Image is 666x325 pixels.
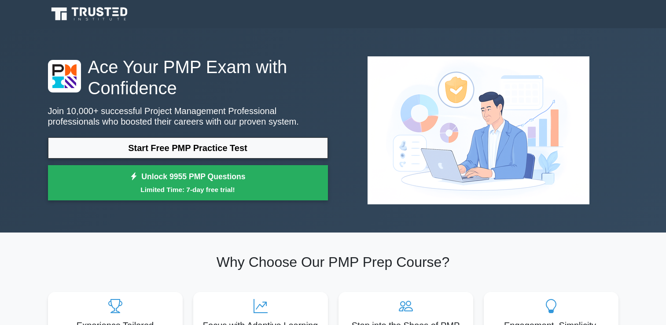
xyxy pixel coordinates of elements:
[59,185,317,195] small: Limited Time: 7-day free trial!
[48,254,618,270] h2: Why Choose Our PMP Prep Course?
[48,165,328,200] a: Unlock 9955 PMP QuestionsLimited Time: 7-day free trial!
[48,106,328,127] p: Join 10,000+ successful Project Management Professional professionals who boosted their careers w...
[361,49,596,211] img: Project Management Professional Preview
[48,56,328,99] h1: Ace Your PMP Exam with Confidence
[48,137,328,159] a: Start Free PMP Practice Test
